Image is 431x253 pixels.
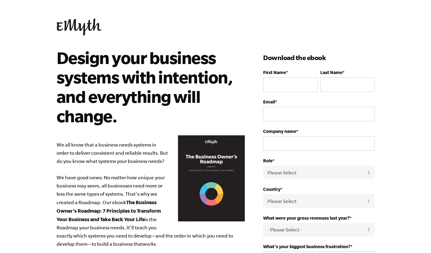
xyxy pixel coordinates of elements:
[57,141,245,248] p: We all know that a business needs systems in order to deliver consistent and reliable results. Bu...
[57,48,236,126] h2: Design your business systems with intention, and everything will change.
[57,19,102,36] img: EMyth
[263,158,273,163] span: Role
[263,187,280,192] span: Country
[263,244,350,249] span: What's your biggest business frustration?
[263,215,349,221] span: What were your gross revenues last year?
[263,99,275,104] span: Email
[263,53,374,62] h3: Download the ebook
[401,224,431,253] iframe: Chat Widget
[320,70,342,75] span: Last Name
[178,135,245,222] img: Business Owners Roadmap Cover
[143,241,156,247] em: works
[263,129,296,134] span: Company name
[263,70,286,75] span: First Name
[57,199,161,222] b: The Business Owner’s Roadmap: 7 Principles to Transform Your Business and Take Back Your Life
